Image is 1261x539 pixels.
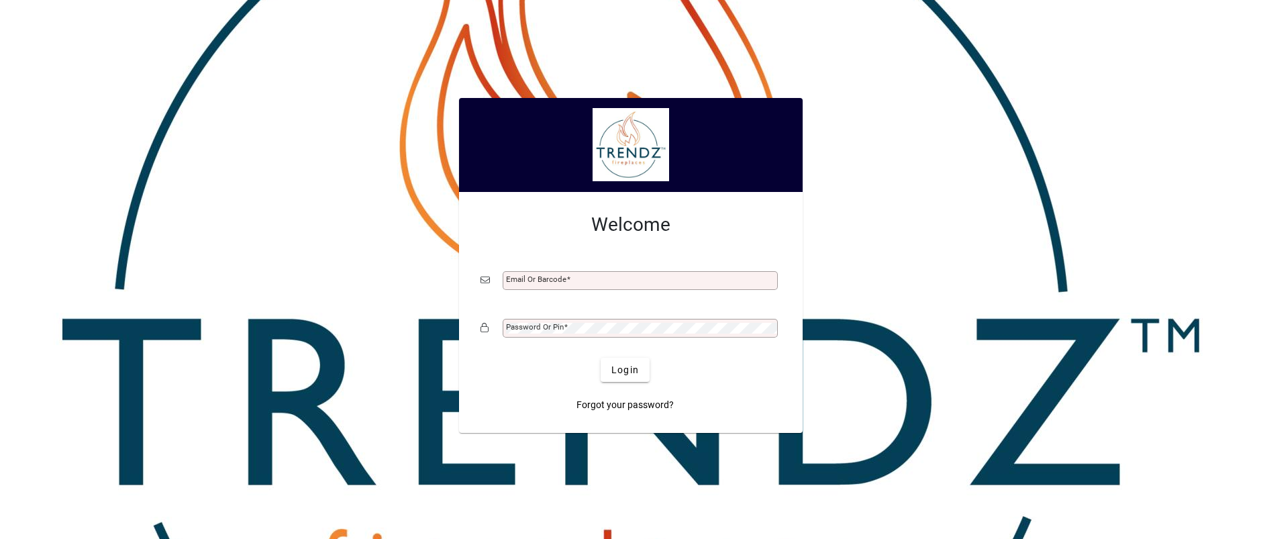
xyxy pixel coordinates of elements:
h2: Welcome [481,213,781,236]
mat-label: Password or Pin [506,322,564,332]
span: Forgot your password? [576,398,674,412]
a: Forgot your password? [571,393,679,417]
mat-label: Email or Barcode [506,275,566,284]
span: Login [611,363,639,377]
button: Login [601,358,650,382]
